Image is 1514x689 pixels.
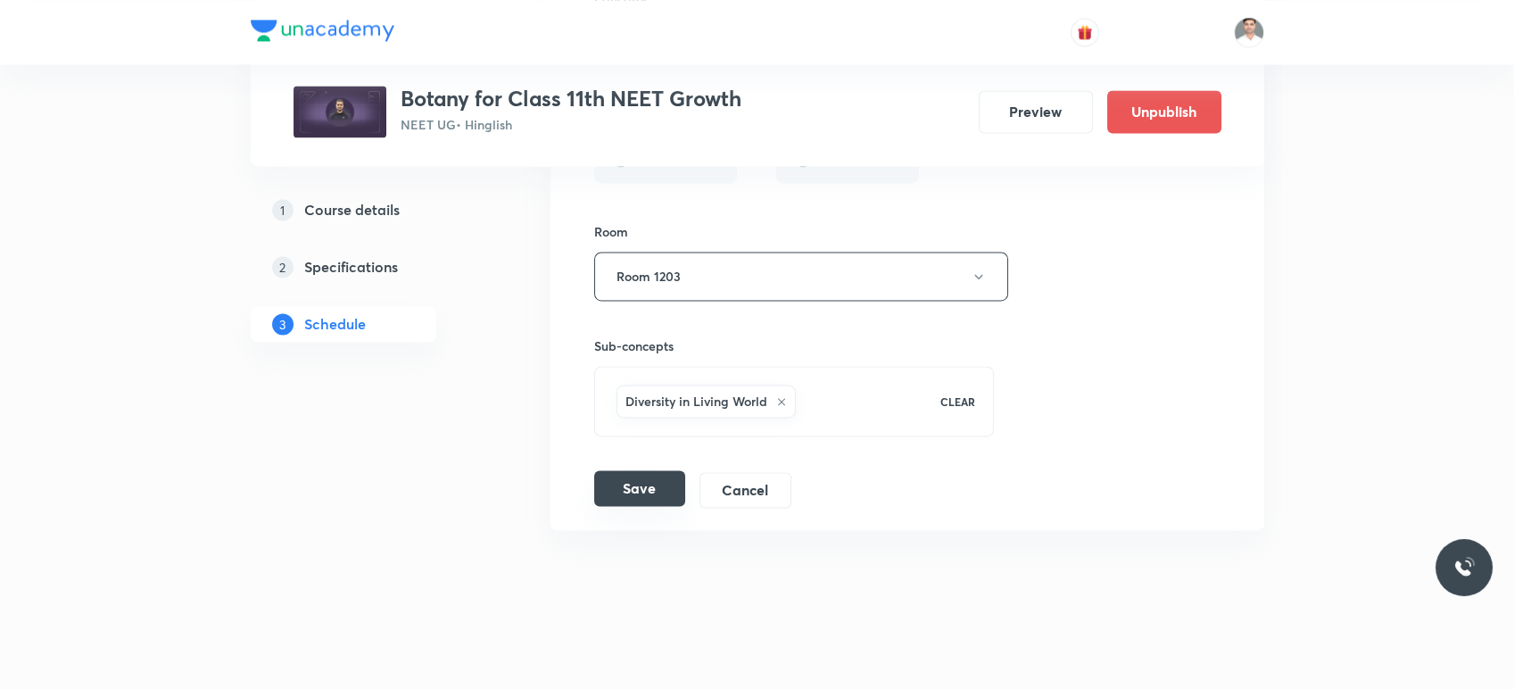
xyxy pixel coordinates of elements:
[272,256,294,278] p: 2
[699,472,791,508] button: Cancel
[1234,17,1264,47] img: Mant Lal
[1107,90,1221,133] button: Unpublish
[401,86,741,112] h3: Botany for Class 11th NEET Growth
[625,392,767,411] h6: Diversity in Living World
[251,20,394,46] a: Company Logo
[272,313,294,335] p: 3
[1453,557,1475,578] img: ttu
[594,222,628,241] h6: Room
[979,90,1093,133] button: Preview
[1071,18,1099,46] button: avatar
[251,192,493,228] a: 1Course details
[594,336,995,355] h6: Sub-concepts
[1077,24,1093,40] img: avatar
[272,199,294,220] p: 1
[594,252,1008,301] button: Room 1203
[401,115,741,134] p: NEET UG • Hinglish
[294,86,386,137] img: 1a479971285042c39c0cfc719030de5e.jpg
[304,199,400,220] h5: Course details
[304,313,366,335] h5: Schedule
[594,470,685,506] button: Save
[940,394,975,410] p: CLEAR
[251,20,394,41] img: Company Logo
[251,249,493,285] a: 2Specifications
[304,256,398,278] h5: Specifications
